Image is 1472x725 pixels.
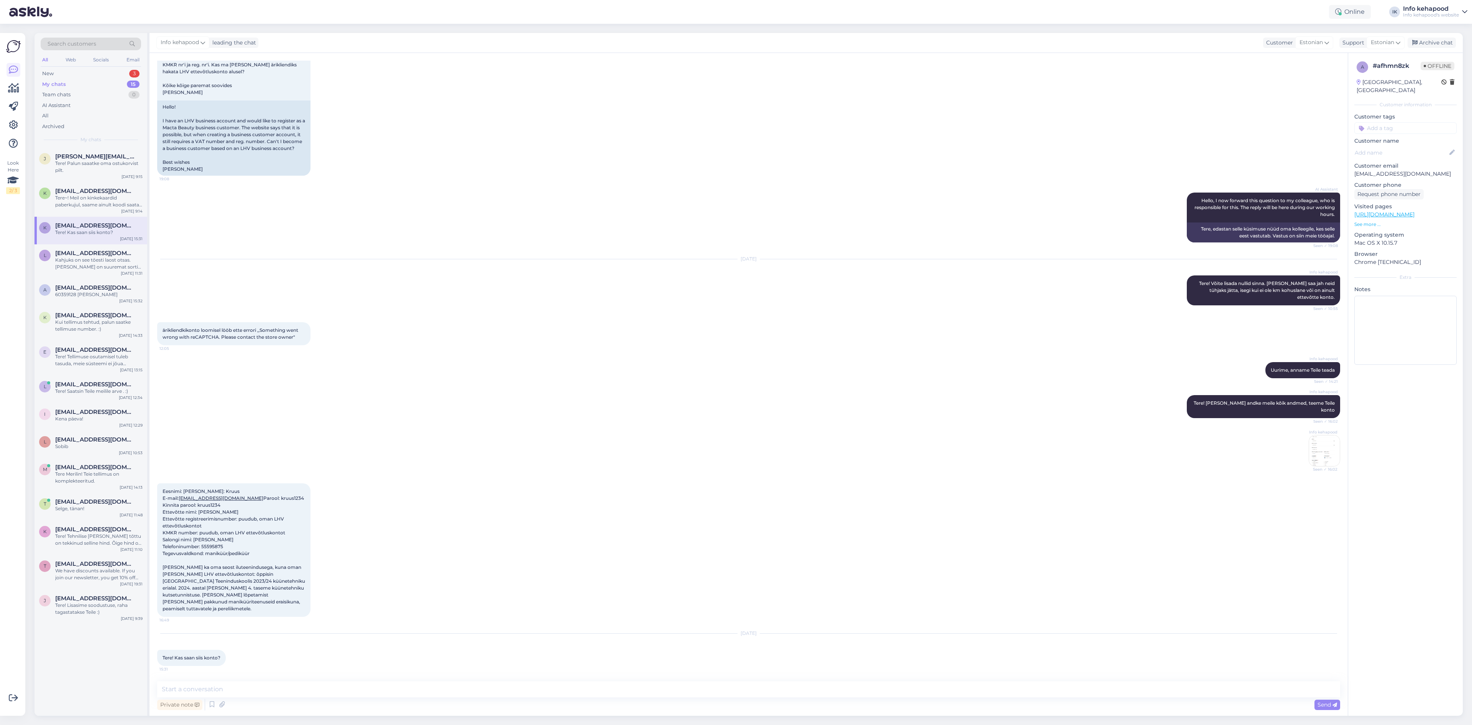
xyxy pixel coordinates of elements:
span: llillevald@gmail.com [55,381,135,388]
span: a [1361,64,1364,70]
span: llillevald@gmail.com [55,436,135,443]
span: AI Assistant [1309,186,1338,192]
a: [URL][DOMAIN_NAME] [1354,211,1414,218]
p: Customer phone [1354,181,1457,189]
span: Seen ✓ 16:02 [1309,466,1337,472]
div: Request phone number [1354,189,1424,199]
div: Tere Merilin! Teie tellimus on komplekteeritud. [55,471,143,484]
div: Tere! Kas saan siis konto? [55,229,143,236]
span: arnepaun1@gmail.com [55,284,135,291]
div: Tere! Tellimuse osutamisel tuleb tasuda, meie süsteemi ei jõua maksmata tellimus [55,353,143,367]
span: tiina.pihlak001@gmail.com [55,560,135,567]
div: Customer information [1354,101,1457,108]
img: Attachment [1309,435,1340,466]
div: Socials [92,55,110,65]
div: Extra [1354,274,1457,281]
span: Info kehapood [1309,269,1338,275]
span: a [43,287,47,293]
div: New [42,70,54,77]
span: Info kehapood [161,38,199,47]
p: Customer name [1354,137,1457,145]
span: Seen ✓ 19:08 [1309,243,1338,249]
div: We have discounts available. If you join our newsletter, you get 10% off your first order. You ca... [55,567,143,581]
div: Info kehapood [1403,6,1459,12]
div: 60359128 [PERSON_NAME] [55,291,143,298]
span: triin.ryyt@gmail.com [55,498,135,505]
div: [DATE] [157,630,1340,637]
span: jaanakure@gmail.com [55,595,135,602]
div: Tere! Tehnilise [PERSON_NAME] tõttu on tekkinud selline hind. Õige hind on 196.68. Anname Teile ü... [55,533,143,547]
span: Uurime, anname Teile teada [1271,367,1335,373]
div: All [42,112,49,120]
div: 2 / 3 [6,187,20,194]
span: ärikliendkikonto loomisel lööb ette errori ,,Something went wrong with reCAPTCHA. Please contact ... [163,327,299,340]
span: l [44,252,46,258]
div: [DATE] 12:34 [119,395,143,400]
p: Visited pages [1354,203,1457,211]
div: All [41,55,49,65]
span: i [44,411,46,417]
div: Web [64,55,77,65]
span: leigi.onga@gmail.com [55,250,135,257]
span: j [44,598,46,603]
p: Customer email [1354,162,1457,170]
span: Seen ✓ 14:21 [1309,379,1338,384]
div: [DATE] 15:31 [120,236,143,242]
div: [DATE] 13:15 [120,367,143,373]
div: Kena päeva! [55,415,143,422]
div: Tere! Palun saaatke oma ostukorvist pilt. [55,160,143,174]
span: l [44,439,46,445]
div: Tere! Lisasime soodustuse, raha tagastatakse Teile :) [55,602,143,616]
p: Notes [1354,285,1457,293]
div: AI Assistant [42,102,71,109]
div: Info kehapood's website [1403,12,1459,18]
p: Mac OS X 10.15.7 [1354,239,1457,247]
p: Browser [1354,250,1457,258]
p: [EMAIL_ADDRESS][DOMAIN_NAME] [1354,170,1457,178]
div: Sobib [55,443,143,450]
span: kristekalde@gmail.com [55,526,135,533]
span: K [43,315,47,320]
div: leading the chat [209,39,256,47]
a: [EMAIL_ADDRESS][DOMAIN_NAME] [179,495,263,501]
span: 19:08 [159,176,188,182]
span: Offline [1421,62,1454,70]
span: k [43,225,47,231]
span: Info kehapood [1309,356,1338,362]
span: l [44,384,46,389]
span: eo.puuleht@hotmail.com [55,346,135,353]
div: 15 [127,81,140,88]
span: Send [1318,701,1337,708]
div: [DATE] 10:53 [119,450,143,456]
a: Info kehapoodInfo kehapood's website [1403,6,1467,18]
input: Add name [1355,148,1448,157]
div: [DATE] [157,255,1340,262]
div: Archive chat [1408,38,1456,48]
span: Estonian [1299,38,1323,47]
span: Seen ✓ 10:55 [1309,306,1338,311]
div: Customer [1263,39,1293,47]
span: iive.molokov@gmail.com [55,409,135,415]
span: 15:31 [159,666,188,672]
span: j [44,156,46,161]
div: [DATE] 12:29 [119,422,143,428]
span: Tere! Kas saan siis konto? [163,655,220,661]
div: IK [1389,7,1400,17]
div: Private note [157,700,202,710]
img: Askly Logo [6,39,21,54]
div: Team chats [42,91,71,99]
div: My chats [42,81,66,88]
div: [DATE] 14:33 [119,333,143,338]
div: [GEOGRAPHIC_DATA], [GEOGRAPHIC_DATA] [1357,78,1441,94]
div: Selge, tänan! [55,505,143,512]
span: e [43,349,46,355]
div: [DATE] 15:32 [119,298,143,304]
span: Estonian [1371,38,1394,47]
span: K2rtkaldre@gmail.com [55,312,135,319]
span: My chats [80,136,101,143]
div: Kui tellimus tehtud, palun saatke tellimuse number. :) [55,319,143,333]
div: Look Here [6,160,20,194]
div: [DATE] 9:14 [121,208,143,214]
span: t [44,501,46,507]
span: Seen ✓ 16:02 [1309,419,1338,424]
